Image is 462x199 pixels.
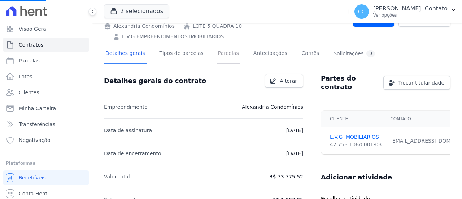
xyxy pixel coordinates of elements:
[3,38,89,52] a: Contratos
[104,77,206,85] h3: Detalhes gerais do contrato
[3,170,89,185] a: Recebíveis
[19,57,40,64] span: Parcelas
[19,137,51,144] span: Negativação
[242,103,303,111] p: Alexandria Condomínios
[6,159,86,168] div: Plataformas
[104,149,161,158] p: Data de encerramento
[19,105,56,112] span: Minha Carteira
[321,173,392,182] h3: Adicionar atividade
[19,25,48,33] span: Visão Geral
[193,22,242,30] a: LOTE 5 QUADRA 10
[19,41,43,48] span: Contratos
[373,5,448,12] p: [PERSON_NAME]. Contato
[366,50,375,57] div: 0
[19,89,39,96] span: Clientes
[252,44,289,64] a: Antecipações
[300,44,321,64] a: Carnês
[349,1,462,22] button: CC [PERSON_NAME]. Contato Ver opções
[321,74,378,91] h3: Partes do contrato
[104,172,130,181] p: Valor total
[3,85,89,100] a: Clientes
[265,74,303,88] a: Alterar
[358,9,365,14] span: CC
[104,44,147,64] a: Detalhes gerais
[286,126,303,135] p: [DATE]
[3,117,89,131] a: Transferências
[383,76,450,90] a: Trocar titularidade
[269,172,303,181] p: R$ 73.775,52
[217,44,240,64] a: Parcelas
[334,50,375,57] div: Solicitações
[122,33,224,40] a: L.V.G EMPREENDIMENTOS IMOBILIÁRIOS
[321,111,386,127] th: Cliente
[19,190,47,197] span: Conta Hent
[286,149,303,158] p: [DATE]
[104,103,148,111] p: Empreendimento
[3,133,89,147] a: Negativação
[104,126,152,135] p: Data de assinatura
[3,22,89,36] a: Visão Geral
[3,101,89,116] a: Minha Carteira
[104,4,169,18] button: 2 selecionados
[3,53,89,68] a: Parcelas
[330,141,382,148] div: 42.753.108/0001-03
[19,174,46,181] span: Recebíveis
[104,22,175,30] div: Alexandria Condomínios
[373,12,448,18] p: Ver opções
[19,73,32,80] span: Lotes
[19,121,55,128] span: Transferências
[280,77,297,85] span: Alterar
[3,69,89,84] a: Lotes
[398,79,444,86] span: Trocar titularidade
[330,133,382,141] a: L.V.G IMOBILIÁRIOS
[332,44,376,64] a: Solicitações0
[158,44,205,64] a: Tipos de parcelas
